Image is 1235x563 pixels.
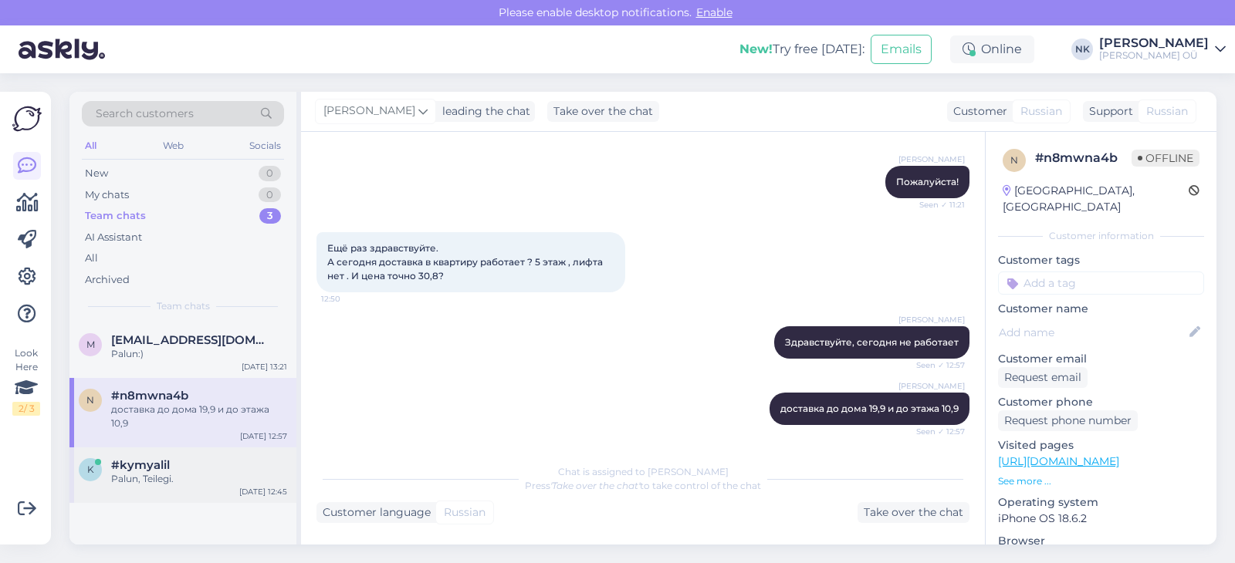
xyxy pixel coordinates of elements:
p: Customer email [998,351,1204,367]
a: [URL][DOMAIN_NAME] [998,454,1119,468]
a: [PERSON_NAME][PERSON_NAME] OÜ [1099,37,1226,62]
div: All [82,136,100,156]
div: доставка до дома 19,9 и до этажа 10,9 [111,403,287,430]
i: 'Take over the chat' [550,480,640,491]
p: See more ... [998,474,1204,488]
div: Try free [DATE]: [739,40,864,59]
div: New [85,166,108,181]
div: My chats [85,187,129,203]
span: Team chats [157,299,210,313]
div: leading the chat [436,103,530,120]
span: Пожалуйста! [896,176,959,187]
span: Seen ✓ 12:57 [907,359,965,371]
span: Ещё раз здравствуйте. А сегодня доставка в квартиру работает ? 5 этаж , лифта нет . И цена точно ... [327,242,605,281]
span: Seen ✓ 11:21 [907,199,965,211]
div: Archived [85,272,130,288]
p: iPhone OS 18.6.2 [998,511,1204,527]
p: Visited pages [998,437,1204,453]
span: Chat is assigned to [PERSON_NAME] [558,466,729,477]
span: Seen ✓ 12:57 [907,426,965,437]
div: Web [160,136,187,156]
div: 0 [259,166,281,181]
span: 12:50 [321,293,379,305]
div: Customer information [998,229,1204,243]
span: Enable [692,5,737,19]
span: Russian [1020,103,1062,120]
span: Press to take control of the chat [525,480,761,491]
p: Browser [998,533,1204,549]
span: [PERSON_NAME] [898,314,965,325]
span: m [86,339,95,350]
div: Palun, Teilegi. [111,472,287,486]
div: 0 [259,187,281,203]
span: Здравствуйте, сегодня не работает [785,336,959,348]
div: AI Assistant [85,230,142,245]
div: Customer [947,103,1007,120]
div: Support [1083,103,1133,120]
div: Request phone number [998,410,1138,431]
div: Request email [998,367,1088,388]
div: [PERSON_NAME] OÜ [1099,49,1209,62]
div: Team chats [85,208,146,224]
div: Palun:) [111,347,287,361]
button: Emails [871,35,932,64]
span: k [87,464,94,475]
b: New! [739,42,773,56]
div: Look Here [12,346,40,416]
div: Take over the chat [547,101,659,122]
div: Customer language [316,504,431,521]
div: All [85,251,98,266]
span: доставка до дома 19,9 и до этажа 10,9 [780,403,959,414]
div: Take over the chat [858,502,969,523]
span: Russian [1146,103,1188,120]
span: Russian [444,504,486,521]
span: [PERSON_NAME] [898,380,965,392]
div: Socials [246,136,284,156]
div: [GEOGRAPHIC_DATA], [GEOGRAPHIC_DATA] [1003,183,1189,215]
span: Search customers [96,106,194,122]
img: Askly Logo [12,104,42,133]
input: Add a tag [998,271,1204,295]
span: n [86,394,94,406]
span: Offline [1132,150,1199,167]
p: Operating system [998,494,1204,511]
span: [PERSON_NAME] [898,153,965,165]
div: [DATE] 13:21 [242,361,287,373]
span: n [1010,154,1018,166]
div: [DATE] 12:45 [239,486,287,497]
p: Customer name [998,301,1204,317]
p: Customer tags [998,252,1204,268]
p: Customer phone [998,394,1204,410]
span: marcussidoruk@hotmail.com [111,333,272,347]
div: NK [1071,39,1093,60]
div: Online [950,35,1034,63]
span: #kymyalil [111,458,170,472]
span: [PERSON_NAME] [323,103,415,120]
div: 2 / 3 [12,402,40,416]
span: #n8mwna4b [111,389,188,403]
div: 3 [259,208,281,224]
div: # n8mwna4b [1035,149,1132,167]
div: [PERSON_NAME] [1099,37,1209,49]
input: Add name [999,324,1186,341]
div: [DATE] 12:57 [240,430,287,442]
